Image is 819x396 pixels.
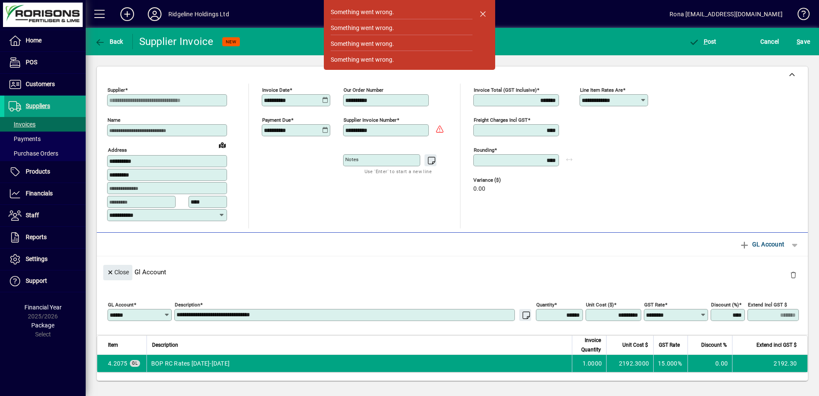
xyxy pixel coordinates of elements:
mat-label: Payment due [262,117,291,123]
mat-label: Supplier invoice number [344,117,397,123]
mat-label: Line item rates are [580,87,623,93]
a: Invoices [4,117,86,132]
span: Extend incl GST $ [756,340,797,350]
a: Knowledge Base [791,2,808,30]
button: Post [687,34,719,49]
span: Staff [26,212,39,219]
span: Package [31,322,54,329]
span: Customers [26,81,55,87]
mat-hint: Use 'Enter' to start a new line [365,166,432,176]
span: Reports [26,234,47,240]
span: Variance ($) [473,177,525,183]
span: GL [132,361,138,366]
span: Purchase Orders [9,150,58,157]
span: Financials [26,190,53,197]
span: Invoices [9,121,36,128]
td: 0.00 [687,355,732,372]
span: Description [152,340,178,350]
a: Purchase Orders [4,146,86,161]
span: Close [107,265,129,279]
span: Suppliers [26,102,50,109]
mat-label: Invoice Total (GST inclusive) [474,87,537,93]
app-page-header-button: Close [101,268,135,276]
div: Something went wrong. [331,24,394,33]
a: Reports [4,227,86,248]
a: Financials [4,183,86,204]
div: Supplier Invoice [139,35,214,48]
mat-label: Extend incl GST $ [748,301,787,307]
a: POS [4,52,86,73]
button: Back [93,34,126,49]
app-page-header-button: Back [86,34,133,49]
span: Payments [9,135,41,142]
button: GL Account [735,237,789,252]
span: Item [108,340,118,350]
div: Something went wrong. [331,55,394,64]
button: Add [114,6,141,22]
td: 15.000% [653,355,687,372]
td: BOP RC Rates [DATE]-[DATE] [146,355,572,372]
mat-label: Quantity [536,301,554,307]
a: Products [4,161,86,183]
span: Invoice Quantity [577,336,601,354]
mat-label: Supplier [108,87,125,93]
button: Delete [783,265,804,285]
td: 2192.30 [732,355,807,372]
a: Staff [4,205,86,226]
span: GL Account [739,237,784,251]
span: Discount % [701,340,727,350]
mat-label: Description [175,301,200,307]
div: Something went wrong. [331,39,394,48]
span: S [797,38,800,45]
button: Profile [141,6,168,22]
app-page-header-button: Delete [783,271,804,279]
span: POS [26,59,37,66]
span: 0.00 [473,186,485,192]
mat-label: Rounding [474,147,494,153]
span: Financial Year [24,304,62,311]
a: Home [4,30,86,51]
mat-label: GL Account [108,301,134,307]
a: Support [4,270,86,292]
mat-label: Unit Cost ($) [586,301,614,307]
a: View on map [215,138,229,152]
span: ave [797,35,810,48]
span: Support [26,277,47,284]
span: Settings [26,255,48,262]
span: Rates [108,359,128,368]
mat-label: GST rate [644,301,665,307]
mat-label: Notes [345,156,359,162]
mat-label: Our order number [344,87,383,93]
a: Payments [4,132,86,146]
button: Save [795,34,812,49]
mat-label: Discount (%) [711,301,739,307]
span: P [704,38,708,45]
div: Rona [EMAIL_ADDRESS][DOMAIN_NAME] [670,7,783,21]
span: Products [26,168,50,175]
mat-label: Freight charges incl GST [474,117,528,123]
a: Customers [4,74,86,95]
span: Unit Cost $ [622,340,648,350]
button: Cancel [758,34,781,49]
span: Cancel [760,35,779,48]
a: Settings [4,249,86,270]
div: Ridgeline Holdings Ltd [168,7,229,21]
span: Back [95,38,123,45]
span: ost [689,38,717,45]
span: NEW [226,39,236,45]
button: Close [103,265,132,280]
mat-label: Name [108,117,120,123]
span: Home [26,37,42,44]
div: Gl Account [97,256,808,288]
td: 1.0000 [572,355,606,372]
mat-label: Invoice date [262,87,290,93]
td: 2192.3000 [606,355,653,372]
span: GST Rate [659,340,680,350]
